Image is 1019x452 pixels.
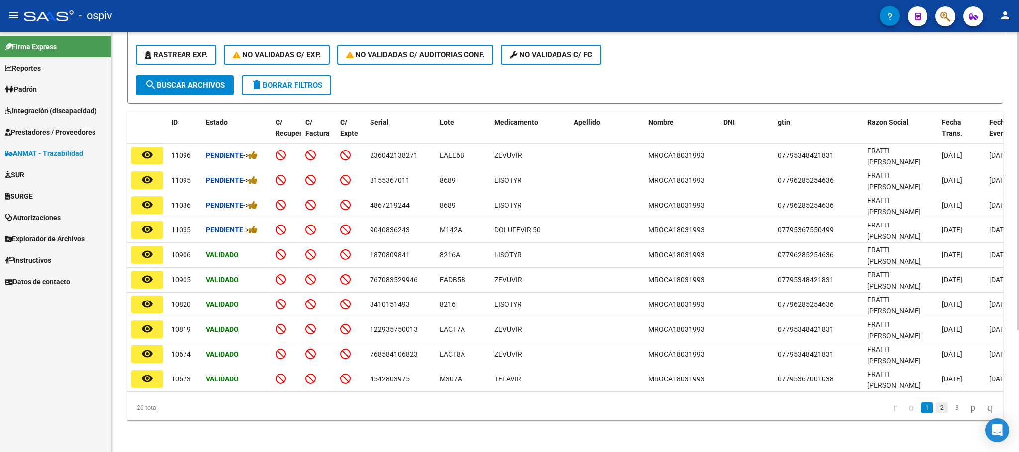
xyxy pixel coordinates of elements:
span: FRATTI [PERSON_NAME] [867,196,921,216]
span: Explorador de Archivos [5,233,85,244]
span: C/ Factura [305,118,330,138]
span: [DATE] [942,350,962,358]
span: 07795348421831 [778,350,834,358]
span: [DATE] [989,325,1010,333]
mat-icon: remove_red_eye [141,273,153,285]
span: gtin [778,118,790,126]
span: [DATE] [989,176,1010,184]
span: 8155367011 [370,176,410,184]
datatable-header-cell: Apellido [570,112,645,155]
datatable-header-cell: ID [167,112,202,155]
a: go to last page [983,402,997,413]
datatable-header-cell: Nombre [645,112,719,155]
datatable-header-cell: DNI [719,112,774,155]
span: MROCA18031993 [648,325,705,333]
button: Rastrear Exp. [136,45,216,65]
span: EAEE6B [440,151,464,159]
span: Padrón [5,84,37,95]
span: FRATTI [PERSON_NAME] [867,370,921,389]
span: [DATE] [989,226,1010,234]
datatable-header-cell: Lote [436,112,490,155]
span: 767083529946 [370,276,418,284]
span: Rastrear Exp. [145,50,207,59]
span: Lote [440,118,454,126]
span: 8216 [440,301,456,308]
mat-icon: search [145,79,157,91]
li: page 2 [934,399,949,416]
datatable-header-cell: Estado [202,112,272,155]
li: page 1 [920,399,934,416]
span: 07796285254636 [778,301,834,308]
mat-icon: remove_red_eye [141,224,153,235]
span: Nombre [648,118,674,126]
span: Serial [370,118,389,126]
span: 07795348421831 [778,151,834,159]
span: LISOTYR [494,301,522,308]
span: No Validadas c/ Auditorias Conf. [346,50,485,59]
span: MROCA18031993 [648,176,705,184]
span: 8216A [440,251,460,259]
a: 1 [921,402,933,413]
datatable-header-cell: Razon Social [863,112,938,155]
span: Instructivos [5,255,51,266]
span: 07795348421831 [778,325,834,333]
span: [DATE] [989,251,1010,259]
span: Fecha Evento [989,118,1011,138]
span: FRATTI [PERSON_NAME] [867,345,921,365]
span: 122935750013 [370,325,418,333]
span: ANMAT - Trazabilidad [5,148,83,159]
span: 8689 [440,176,456,184]
button: Borrar Filtros [242,75,331,95]
span: ZEVUVIR [494,276,522,284]
span: 9040836243 [370,226,410,234]
datatable-header-cell: C/ Expte [336,112,366,155]
span: SURGE [5,191,33,202]
span: Borrar Filtros [251,81,322,90]
li: page 3 [949,399,964,416]
mat-icon: remove_red_eye [141,248,153,260]
span: [DATE] [942,251,962,259]
span: Razon Social [867,118,909,126]
span: [DATE] [989,151,1010,159]
span: 07795367550499 [778,226,834,234]
span: EADB5B [440,276,465,284]
mat-icon: remove_red_eye [141,348,153,360]
span: Apellido [574,118,600,126]
span: FRATTI [PERSON_NAME] [867,171,921,191]
a: go to previous page [904,402,918,413]
span: -> [243,201,258,209]
span: MROCA18031993 [648,301,705,308]
span: LISOTYR [494,251,522,259]
span: 11036 [171,201,191,209]
span: 10673 [171,375,191,383]
span: FRATTI [PERSON_NAME] [867,246,921,265]
span: Medicamento [494,118,538,126]
span: [DATE] [989,350,1010,358]
span: TELAVIR [494,375,521,383]
span: M142A [440,226,462,234]
span: 10820 [171,301,191,308]
span: Buscar Archivos [145,81,225,90]
span: 10905 [171,276,191,284]
span: Estado [206,118,228,126]
span: Integración (discapacidad) [5,105,97,116]
strong: Validado [206,350,239,358]
span: [DATE] [942,176,962,184]
span: [DATE] [942,151,962,159]
span: [DATE] [942,201,962,209]
mat-icon: remove_red_eye [141,373,153,384]
strong: Validado [206,325,239,333]
button: No validadas c/ FC [501,45,601,65]
datatable-header-cell: Serial [366,112,436,155]
mat-icon: remove_red_eye [141,323,153,335]
mat-icon: remove_red_eye [141,199,153,211]
a: go to first page [889,402,901,413]
span: [DATE] [989,201,1010,209]
span: DOLUFEVIR 50 [494,226,541,234]
div: 26 total [127,395,301,420]
span: Datos de contacto [5,276,70,287]
span: [DATE] [989,375,1010,383]
mat-icon: person [999,9,1011,21]
span: Firma Express [5,41,57,52]
span: Reportes [5,63,41,74]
